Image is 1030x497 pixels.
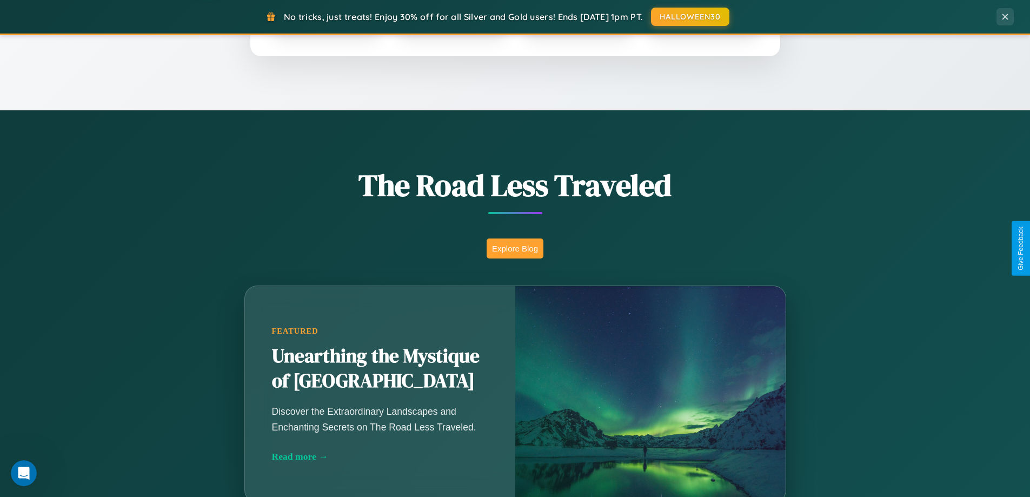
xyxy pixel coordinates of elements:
p: Discover the Extraordinary Landscapes and Enchanting Secrets on The Road Less Traveled. [272,404,488,434]
div: Give Feedback [1017,227,1025,270]
span: No tricks, just treats! Enjoy 30% off for all Silver and Gold users! Ends [DATE] 1pm PT. [284,11,643,22]
h2: Unearthing the Mystique of [GEOGRAPHIC_DATA] [272,344,488,394]
h1: The Road Less Traveled [191,164,840,206]
button: Explore Blog [487,238,543,259]
div: Read more → [272,451,488,462]
iframe: Intercom live chat [11,460,37,486]
button: HALLOWEEN30 [651,8,729,26]
div: Featured [272,327,488,336]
